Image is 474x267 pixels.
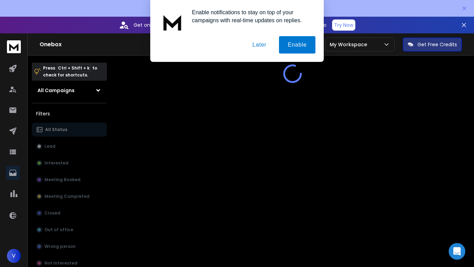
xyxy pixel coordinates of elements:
button: V [7,249,21,263]
button: Enable [279,36,315,54]
div: Enable notifications to stay on top of your campaigns with real-time updates on replies. [186,8,315,24]
h1: All Campaigns [37,87,75,94]
button: All Campaigns [32,83,107,97]
p: Press to check for shortcuts. [43,65,97,79]
span: Ctrl + Shift + k [57,64,91,72]
button: Later [244,36,275,54]
img: notification icon [159,8,186,36]
div: Open Intercom Messenger [449,243,465,260]
h3: Filters [32,109,107,119]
